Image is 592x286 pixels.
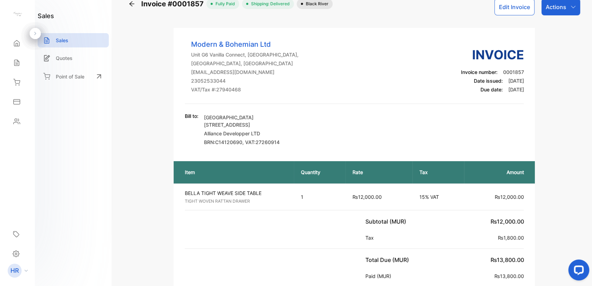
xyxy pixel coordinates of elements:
span: [DATE] [508,78,524,84]
p: Actions [546,3,566,11]
span: , VAT:27260914 [242,139,280,145]
p: TIGHT WOVEN RATTAN DRAWER [185,198,289,204]
span: Black River [303,1,328,7]
span: Shipping: Delivered [248,1,290,7]
span: ₨12,000.00 [352,194,382,200]
p: Unit G6 Vanilla Connect, [GEOGRAPHIC_DATA], [191,51,298,58]
p: 23052533044 [191,77,298,84]
span: ₨12,000.00 [490,218,524,225]
a: Sales [38,33,109,47]
p: 15% VAT [419,193,457,201]
a: Quotes [38,51,109,65]
p: [GEOGRAPHIC_DATA] [STREET_ADDRESS] [204,114,284,128]
p: Subtotal (MUR) [365,217,409,226]
span: fully paid [213,1,235,7]
span: ₨13,800.00 [494,273,524,279]
p: Tax [419,168,457,176]
h1: sales [38,11,54,21]
p: [EMAIL_ADDRESS][DOMAIN_NAME] [191,68,298,76]
iframe: LiveChat chat widget [563,257,592,286]
span: ₨12,000.00 [494,194,524,200]
p: Item [185,168,287,176]
p: [GEOGRAPHIC_DATA], [GEOGRAPHIC_DATA] [191,60,298,67]
p: Sales [56,37,68,44]
p: Quotes [56,54,73,62]
img: logo [12,9,23,20]
p: Modern & Bohemian Ltd [191,39,298,50]
p: Alliance Developper LTD [204,130,284,137]
span: ₨13,800.00 [490,256,524,263]
p: HR [10,266,19,275]
p: Amount [471,168,524,176]
span: 0001857 [503,69,524,75]
p: Total Due (MUR) [365,256,412,264]
p: Tax [365,234,377,241]
span: ₨1,800.00 [498,235,524,241]
span: Date issued: [473,78,502,84]
p: BELLA TIGHT WEAVE SIDE TABLE [185,189,289,197]
span: Due date: [480,86,502,92]
p: Point of Sale [56,73,84,80]
span: [DATE] [508,86,524,92]
span: BRN:C14120690 [204,139,242,145]
p: Quantity [301,168,339,176]
p: Bill to: [185,112,198,120]
a: Point of Sale [38,69,109,84]
h3: Invoice [461,45,524,64]
p: Paid (MUR) [365,272,394,280]
p: Rate [352,168,405,176]
p: 1 [301,193,339,201]
p: VAT/Tax #: 27940468 [191,86,298,93]
span: Invoice number: [461,69,497,75]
